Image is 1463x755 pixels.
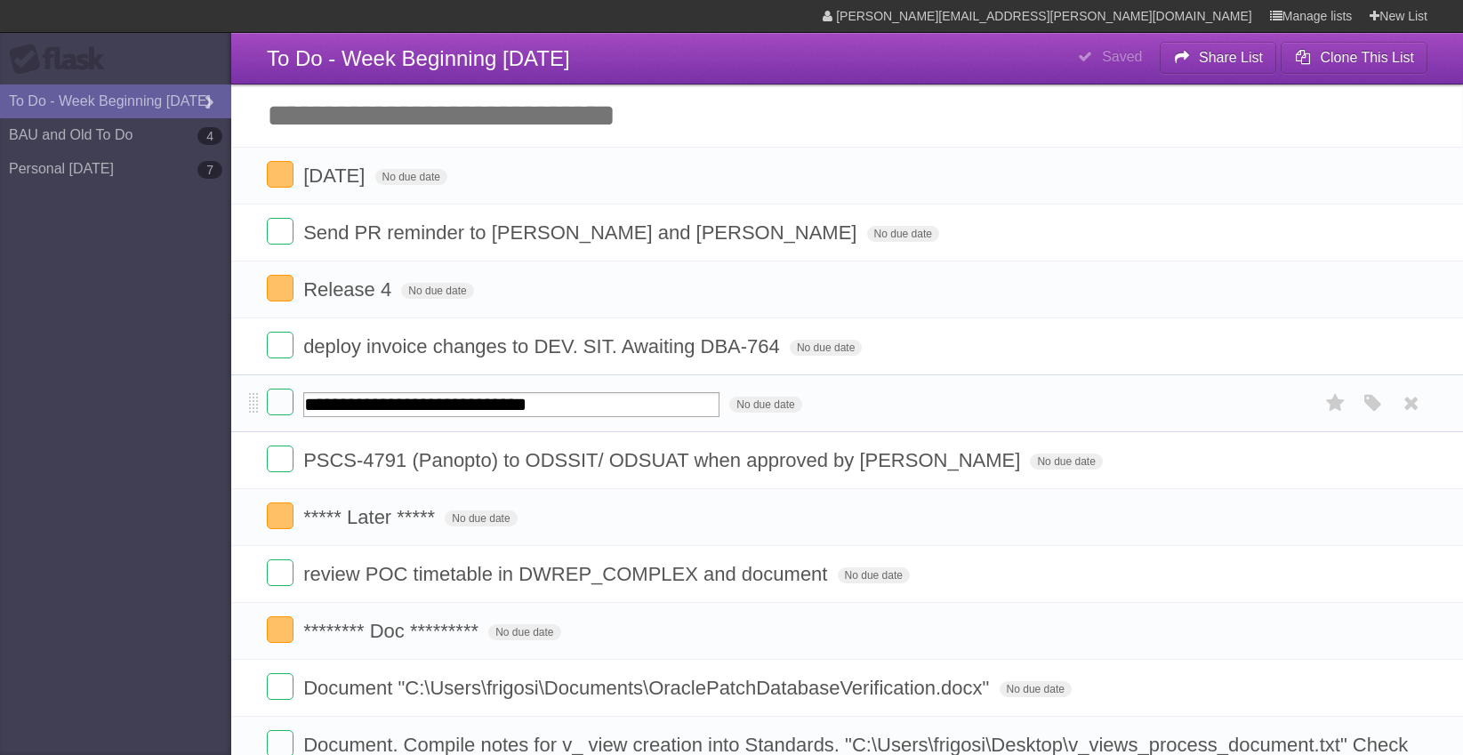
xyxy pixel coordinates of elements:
div: Flask [9,44,116,76]
span: No due date [1030,454,1102,470]
span: No due date [401,283,473,299]
button: Clone This List [1281,42,1427,74]
b: 7 [197,161,222,179]
button: Share List [1160,42,1277,74]
b: Share List [1199,50,1263,65]
label: Done [267,446,293,472]
label: Done [267,332,293,358]
span: No due date [488,624,560,640]
span: Document "C:\Users\frigosi\Documents\OraclePatchDatabaseVerification.docx" [303,677,993,699]
span: To Do - Week Beginning [DATE] [267,46,570,70]
span: No due date [1000,681,1072,697]
span: No due date [375,169,447,185]
label: Done [267,275,293,301]
label: Done [267,161,293,188]
span: [DATE] [303,165,369,187]
span: deploy invoice changes to DEV. SIT. Awaiting DBA-764 [303,335,784,357]
label: Done [267,673,293,700]
label: Done [267,559,293,586]
label: Done [267,502,293,529]
span: Send PR reminder to [PERSON_NAME] and [PERSON_NAME] [303,221,861,244]
span: No due date [838,567,910,583]
span: Release 4 [303,278,396,301]
b: Clone This List [1320,50,1414,65]
span: No due date [790,340,862,356]
b: Saved [1102,49,1142,64]
label: Done [267,616,293,643]
span: review POC timetable in DWREP_COMPLEX and document [303,563,832,585]
b: 4 [197,127,222,145]
span: No due date [445,510,517,526]
label: Done [267,218,293,245]
span: PSCS-4791 (Panopto) to ODSSIT/ ODSUAT when approved by [PERSON_NAME] [303,449,1025,471]
label: Done [267,389,293,415]
span: No due date [867,226,939,242]
span: No due date [729,397,801,413]
label: Star task [1319,389,1353,418]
